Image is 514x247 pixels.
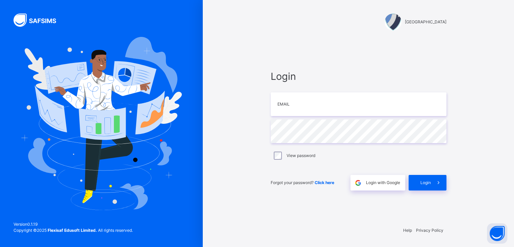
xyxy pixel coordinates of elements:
[14,221,133,227] span: Version 0.1.19
[405,19,446,25] span: [GEOGRAPHIC_DATA]
[420,180,431,186] span: Login
[487,223,507,244] button: Open asap
[403,228,412,233] a: Help
[14,228,133,233] span: Copyright © 2025 All rights reserved.
[315,180,334,185] a: Click here
[48,228,97,233] strong: Flexisaf Edusoft Limited.
[14,14,64,27] img: SAFSIMS Logo
[271,180,334,185] span: Forgot your password?
[366,180,400,186] span: Login with Google
[416,228,443,233] a: Privacy Policy
[271,69,446,84] span: Login
[354,179,362,187] img: google.396cfc9801f0270233282035f929180a.svg
[287,153,315,159] label: View password
[21,37,182,210] img: Hero Image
